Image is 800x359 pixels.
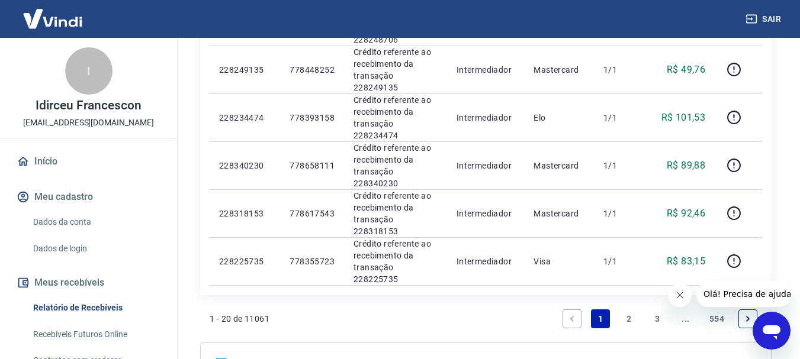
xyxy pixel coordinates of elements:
[676,309,695,328] a: Jump forward
[648,309,667,328] a: Page 3
[591,309,610,328] a: Page 1 is your current page
[23,117,154,129] p: [EMAIL_ADDRESS][DOMAIN_NAME]
[457,208,515,219] p: Intermediador
[36,99,141,112] p: Idirceu Francescon
[219,160,271,172] p: 228340230
[753,312,791,350] iframe: Botão para abrir a janela de mensagens
[354,190,438,237] p: Crédito referente ao recebimento da transação 228318153
[290,160,335,172] p: 778658111
[354,238,438,285] p: Crédito referente ao recebimento da transação 228225735
[603,208,638,219] p: 1/1
[354,142,438,189] p: Crédito referente ao recebimento da transação 228340230
[28,237,163,261] a: Dados de login
[290,64,335,76] p: 778448252
[668,283,692,307] iframe: Fechar mensagem
[7,8,99,18] span: Olá! Precisa de ajuda?
[290,255,335,267] p: 778355723
[534,255,584,267] p: Visa
[28,210,163,234] a: Dados da conta
[14,270,163,296] button: Meus recebíveis
[354,94,438,141] p: Crédito referente ao recebimento da transação 228234474
[534,64,584,76] p: Mastercard
[534,112,584,124] p: Elo
[558,305,762,333] ul: Pagination
[219,208,271,219] p: 228318153
[603,255,638,267] p: 1/1
[738,309,757,328] a: Next page
[219,112,271,124] p: 228234474
[603,64,638,76] p: 1/1
[534,160,584,172] p: Mastercard
[28,322,163,347] a: Recebíveis Futuros Online
[14,148,163,174] a: Início
[65,47,113,95] div: I
[457,255,515,267] p: Intermediador
[696,281,791,307] iframe: Mensagem da empresa
[667,159,705,173] p: R$ 89,88
[667,63,705,77] p: R$ 49,76
[457,112,515,124] p: Intermediador
[603,112,638,124] p: 1/1
[563,309,581,328] a: Previous page
[603,160,638,172] p: 1/1
[219,255,271,267] p: 228225735
[743,8,786,30] button: Sair
[661,111,706,125] p: R$ 101,53
[290,112,335,124] p: 778393158
[219,64,271,76] p: 228249135
[705,309,729,328] a: Page 554
[667,254,705,269] p: R$ 83,15
[14,184,163,210] button: Meu cadastro
[28,296,163,320] a: Relatório de Recebíveis
[667,206,705,221] p: R$ 92,46
[619,309,638,328] a: Page 2
[534,208,584,219] p: Mastercard
[354,46,438,93] p: Crédito referente ao recebimento da transação 228249135
[210,313,269,325] p: 1 - 20 de 11061
[457,64,515,76] p: Intermediador
[290,208,335,219] p: 778617543
[14,1,91,37] img: Vindi
[457,160,515,172] p: Intermediador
